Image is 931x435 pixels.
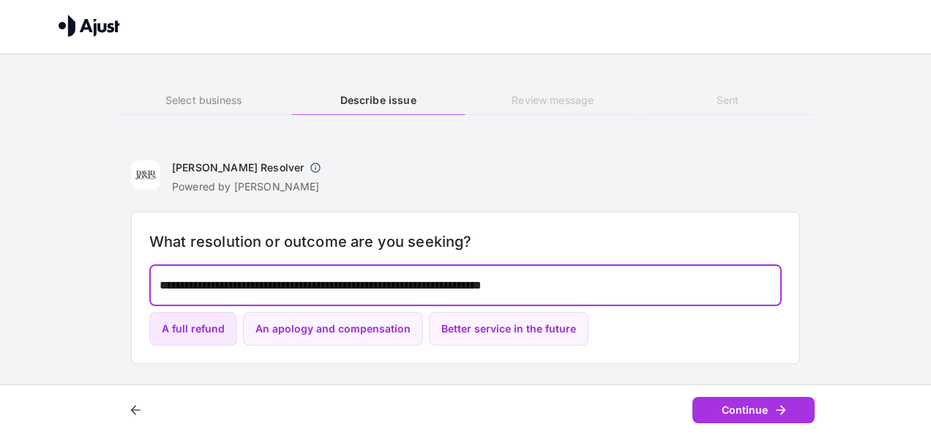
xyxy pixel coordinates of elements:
[149,312,237,346] button: A full refund
[131,160,160,190] img: David Jones
[59,15,120,37] img: Ajust
[172,179,327,194] p: Powered by [PERSON_NAME]
[243,312,423,346] button: An apology and compensation
[692,397,815,424] button: Continue
[149,230,782,253] h6: What resolution or outcome are you seeking?
[291,92,465,108] h6: Describe issue
[640,92,815,108] h6: Sent
[116,92,291,108] h6: Select business
[429,312,588,346] button: Better service in the future
[172,160,304,175] h6: [PERSON_NAME] Resolver
[465,92,640,108] h6: Review message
